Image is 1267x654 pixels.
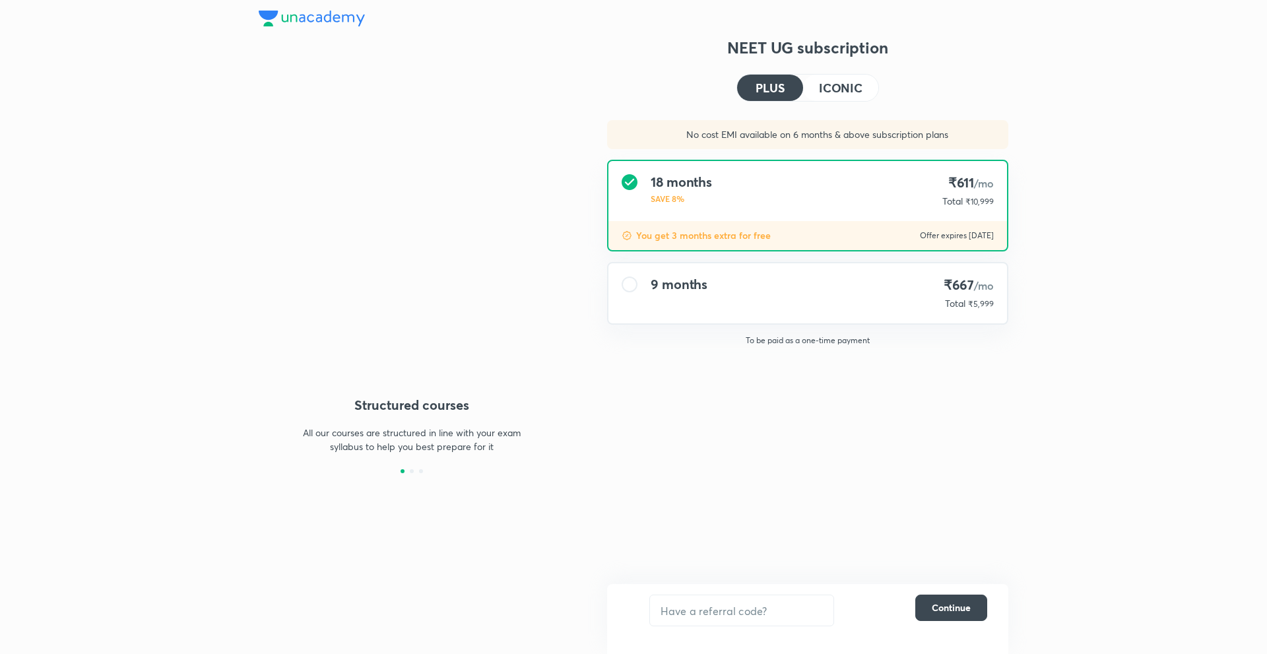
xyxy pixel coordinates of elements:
[259,395,565,415] h4: Structured courses
[651,277,707,292] h4: 9 months
[974,278,994,292] span: /mo
[920,230,994,241] p: Offer expires [DATE]
[803,75,878,101] button: ICONIC
[937,174,994,192] h4: ₹611
[259,11,365,26] img: Company Logo
[974,176,994,190] span: /mo
[968,299,994,309] span: ₹5,999
[597,335,1019,346] p: To be paid as a one-time payment
[756,82,785,94] h4: PLUS
[650,595,833,626] input: Have a referral code?
[636,229,771,242] p: You get 3 months extra for free
[915,595,987,621] button: Continue
[668,128,681,141] img: sales discount
[737,75,803,101] button: PLUS
[623,595,639,626] img: discount
[259,132,565,362] img: yH5BAEAAAAALAAAAAABAAEAAAIBRAA7
[945,297,965,310] p: Total
[932,601,971,614] span: Continue
[819,82,862,94] h4: ICONIC
[940,277,994,294] h4: ₹667
[651,174,712,190] h4: 18 months
[965,197,994,207] span: ₹10,999
[681,128,948,141] p: No cost EMI available on 6 months & above subscription plans
[651,193,712,205] p: SAVE 8%
[607,37,1008,58] h3: NEET UG subscription
[942,195,963,208] p: Total
[297,426,527,453] p: All our courses are structured in line with your exam syllabus to help you best prepare for it
[622,230,632,241] img: discount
